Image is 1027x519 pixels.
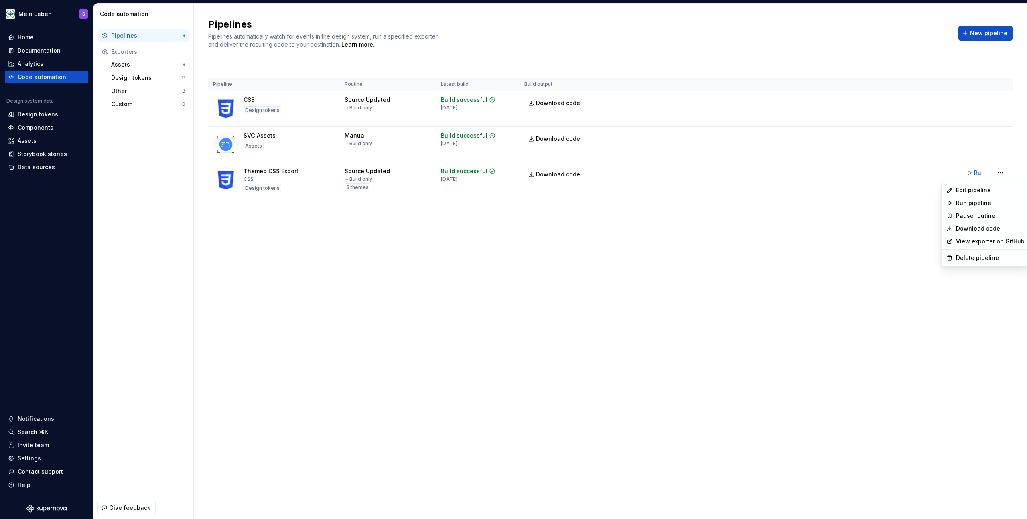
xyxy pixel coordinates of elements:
a: View exporter on GitHub [956,237,1025,245]
a: Download code [956,225,1025,233]
div: Pause routine [956,212,1025,220]
div: Edit pipeline [956,186,1025,194]
div: Delete pipeline [956,254,1025,262]
div: Run pipeline [956,199,1025,207]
